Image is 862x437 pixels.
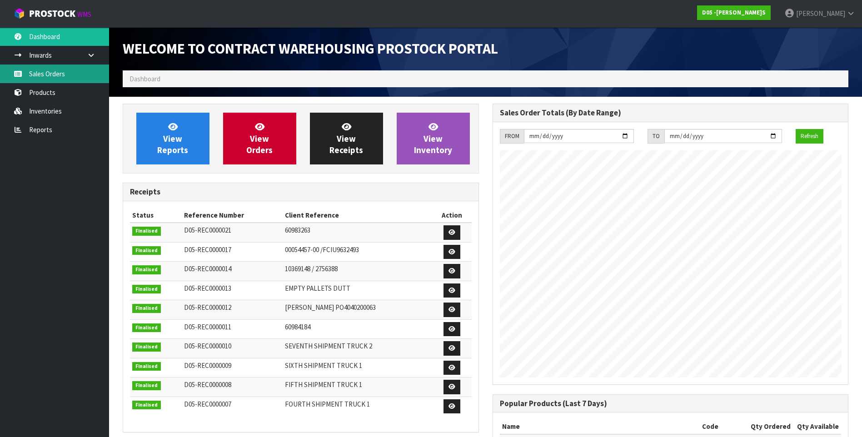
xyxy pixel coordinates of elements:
[132,246,161,255] span: Finalised
[246,121,273,155] span: View Orders
[329,121,363,155] span: View Receipts
[130,74,160,83] span: Dashboard
[157,121,188,155] span: View Reports
[500,129,524,144] div: FROM
[132,285,161,294] span: Finalised
[223,113,296,164] a: ViewOrders
[285,323,310,331] span: 60984184
[796,129,823,144] button: Refresh
[500,399,842,408] h3: Popular Products (Last 7 Days)
[132,323,161,333] span: Finalised
[285,226,310,234] span: 60983263
[77,10,91,19] small: WMS
[414,121,452,155] span: View Inventory
[132,381,161,390] span: Finalised
[285,245,359,254] span: 00054457-00 /FCIU9632493
[132,304,161,313] span: Finalised
[184,303,231,312] span: D05-REC0000012
[132,265,161,274] span: Finalised
[184,264,231,273] span: D05-REC0000014
[500,419,700,434] th: Name
[136,113,209,164] a: ViewReports
[130,188,472,196] h3: Receipts
[500,109,842,117] h3: Sales Order Totals (By Date Range)
[184,245,231,254] span: D05-REC0000017
[310,113,383,164] a: ViewReceipts
[285,264,338,273] span: 10369148 / 2756388
[184,226,231,234] span: D05-REC0000021
[648,129,664,144] div: TO
[184,361,231,370] span: D05-REC0000009
[130,208,182,223] th: Status
[132,362,161,371] span: Finalised
[285,361,362,370] span: SIXTH SHIPMENT TRUCK 1
[285,342,372,350] span: SEVENTH SHIPMENT TRUCK 2
[184,342,231,350] span: D05-REC0000010
[796,9,845,18] span: [PERSON_NAME]
[29,8,75,20] span: ProStock
[132,343,161,352] span: Finalised
[285,284,350,293] span: EMPTY PALLETS DUTT
[132,401,161,410] span: Finalised
[184,380,231,389] span: D05-REC0000008
[700,419,747,434] th: Code
[184,323,231,331] span: D05-REC0000011
[747,419,793,434] th: Qty Ordered
[182,208,283,223] th: Reference Number
[702,9,766,16] strong: D05 -[PERSON_NAME]S
[283,208,432,223] th: Client Reference
[285,303,376,312] span: [PERSON_NAME] PO4040200063
[184,400,231,408] span: D05-REC0000007
[793,419,841,434] th: Qty Available
[14,8,25,19] img: cube-alt.png
[397,113,470,164] a: ViewInventory
[285,400,370,408] span: FOURTH SHIPMENT TRUCK 1
[123,40,498,58] span: Welcome to Contract Warehousing ProStock Portal
[285,380,362,389] span: FIFTH SHIPMENT TRUCK 1
[132,227,161,236] span: Finalised
[432,208,471,223] th: Action
[184,284,231,293] span: D05-REC0000013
